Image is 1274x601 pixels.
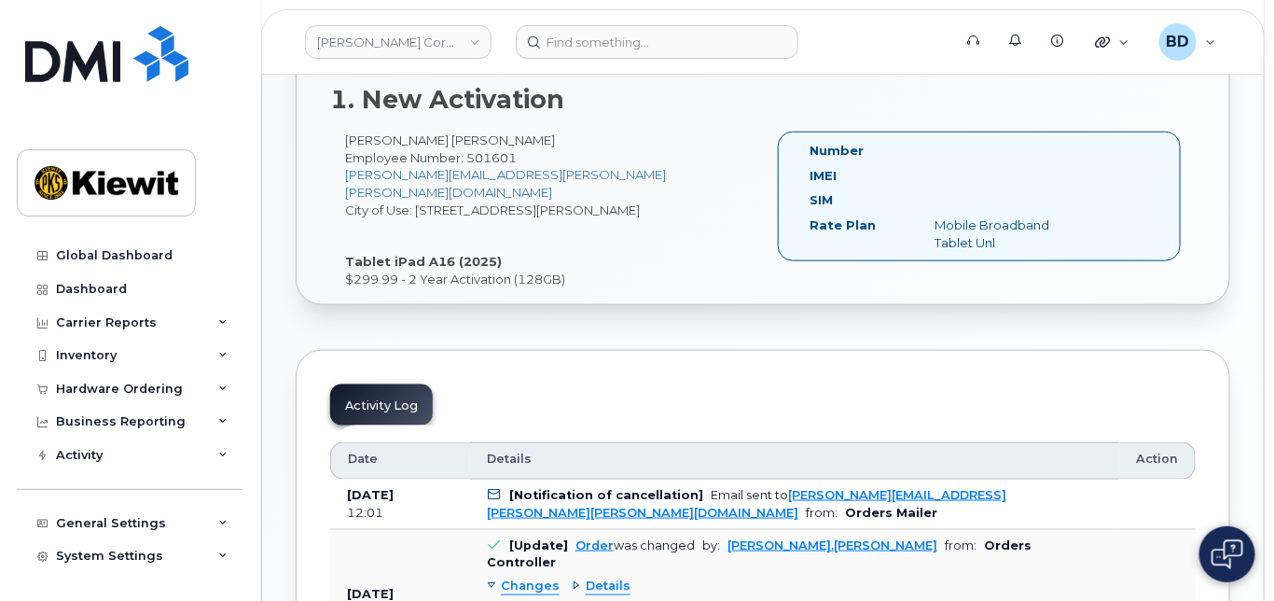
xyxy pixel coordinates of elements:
img: Open chat [1212,539,1243,569]
a: [PERSON_NAME][EMAIL_ADDRESS][PERSON_NAME][PERSON_NAME][DOMAIN_NAME] [487,488,1006,519]
label: SIM [810,191,833,209]
a: Kiewit Corporation [305,25,492,59]
span: Employee Number: 501601 [345,150,517,165]
div: Mobile Broadband Tablet Unl [921,217,1096,251]
div: 12:01 [347,505,453,522]
b: [DATE] [347,488,394,502]
b: [Update] [509,538,568,552]
span: Details [586,578,630,595]
span: BD [1166,31,1189,53]
span: Date [348,451,378,468]
span: from: [806,506,838,520]
label: Number [810,142,864,160]
a: [PERSON_NAME][EMAIL_ADDRESS][PERSON_NAME][PERSON_NAME][DOMAIN_NAME] [345,167,666,200]
label: Rate Plan [810,217,876,234]
strong: Tablet iPad A16 (2025) [345,254,502,269]
th: Action [1119,442,1196,480]
strong: 1. New Activation [330,84,564,115]
div: Email sent to [487,488,1006,519]
div: was changed [575,538,695,552]
span: from: [945,538,976,552]
div: Quicklinks [1082,23,1142,61]
b: [Notification of cancellation] [509,488,703,502]
input: Find something... [516,25,798,59]
div: Barbara Dye [1146,23,1229,61]
a: [PERSON_NAME].[PERSON_NAME] [727,538,937,552]
div: [PERSON_NAME] [PERSON_NAME] City of Use: [STREET_ADDRESS][PERSON_NAME] $299.99 - 2 Year Activatio... [330,132,763,287]
a: Order [575,538,614,552]
span: by: [702,538,720,552]
span: Details [487,451,532,468]
b: Orders Mailer [845,506,937,520]
label: IMEI [810,167,837,185]
span: Changes [501,578,560,595]
b: [DATE] [347,587,394,601]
